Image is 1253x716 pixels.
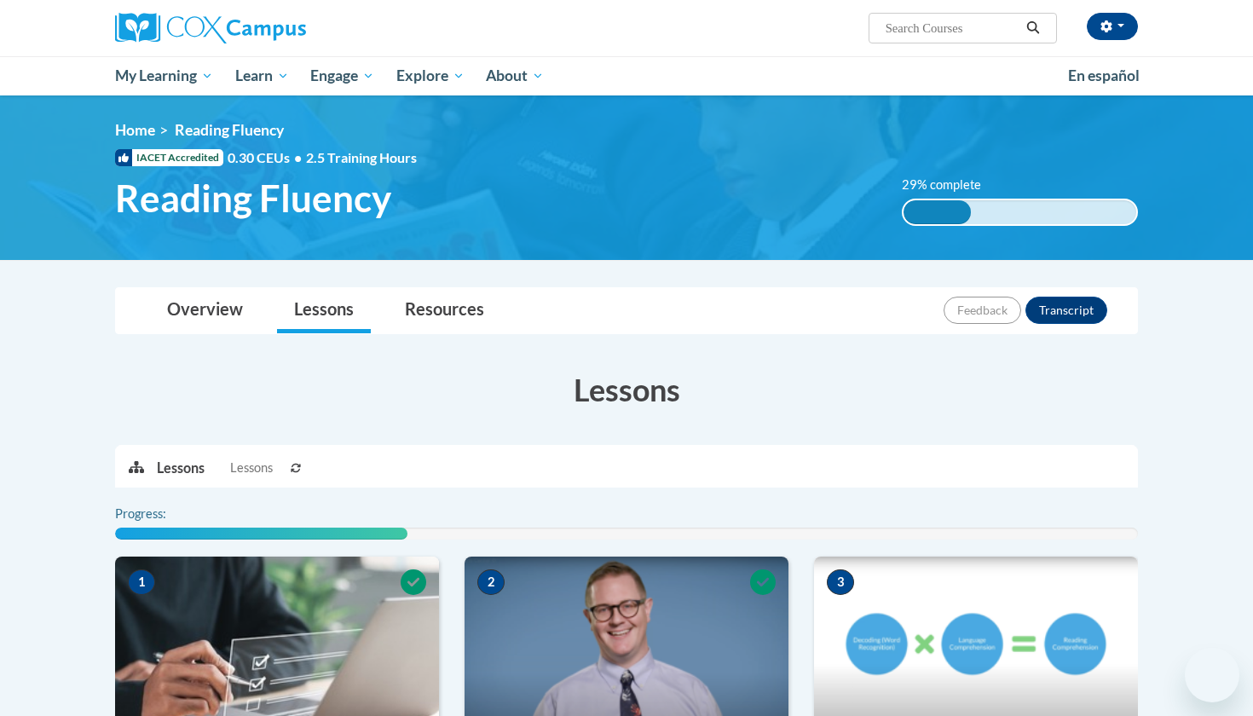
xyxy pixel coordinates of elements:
img: Cox Campus [115,13,306,43]
a: En español [1057,58,1151,94]
button: Account Settings [1087,13,1138,40]
span: Engage [310,66,374,86]
span: 3 [827,569,854,595]
div: Main menu [89,56,1163,95]
a: Overview [150,288,260,333]
a: Learn [224,56,300,95]
a: About [476,56,556,95]
span: 2.5 Training Hours [306,149,417,165]
div: 29% complete [904,200,971,224]
button: Feedback [944,297,1021,324]
iframe: Button to launch messaging window [1185,648,1239,702]
span: Reading Fluency [115,176,391,221]
a: Cox Campus [115,13,439,43]
span: About [486,66,544,86]
button: Search [1020,18,1046,38]
a: Lessons [277,288,371,333]
span: Learn [235,66,289,86]
p: Lessons [157,459,205,477]
span: 2 [477,569,505,595]
span: My Learning [115,66,213,86]
a: Explore [385,56,476,95]
span: • [294,149,302,165]
a: Home [115,121,155,139]
span: Lessons [230,459,273,477]
label: Progress: [115,505,213,523]
label: 29% complete [902,176,1000,194]
button: Transcript [1025,297,1107,324]
a: Engage [299,56,385,95]
span: 1 [128,569,155,595]
a: My Learning [104,56,224,95]
input: Search Courses [884,18,1020,38]
span: Explore [396,66,465,86]
span: En español [1068,66,1140,84]
span: Reading Fluency [175,121,284,139]
h3: Lessons [115,368,1138,411]
a: Resources [388,288,501,333]
span: IACET Accredited [115,149,223,166]
span: 0.30 CEUs [228,148,306,167]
